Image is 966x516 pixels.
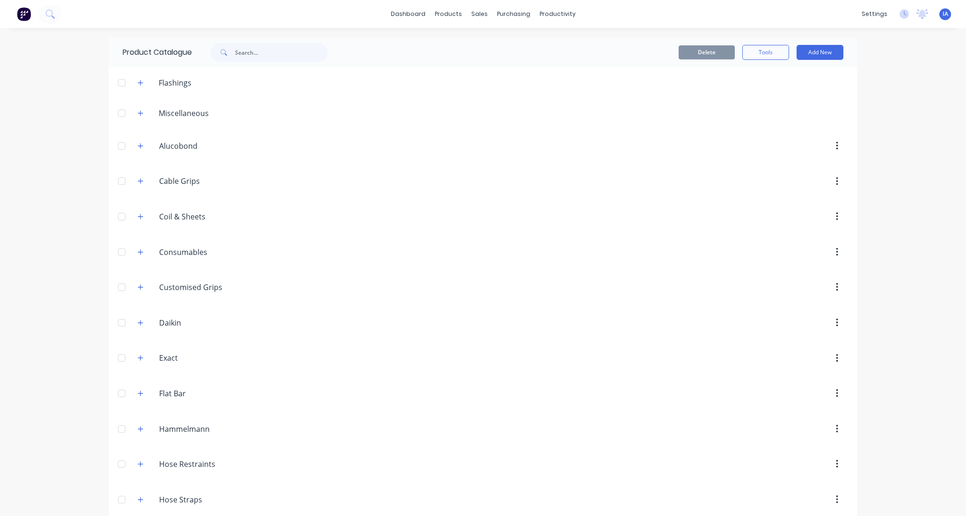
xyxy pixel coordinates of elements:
input: Enter category name [159,282,270,293]
input: Enter category name [159,423,270,435]
input: Search... [235,43,328,62]
input: Enter category name [159,352,270,363]
div: purchasing [492,7,535,21]
input: Enter category name [159,317,270,328]
div: sales [467,7,492,21]
img: Factory [17,7,31,21]
input: Enter category name [159,388,270,399]
div: products [430,7,467,21]
input: Enter category name [159,458,270,470]
input: Enter category name [159,211,270,222]
input: Enter category name [159,175,270,187]
div: settings [857,7,892,21]
button: Tools [742,45,789,60]
div: Flashings [151,77,199,88]
span: IA [943,10,948,18]
input: Enter category name [159,247,270,258]
button: Delete [679,45,735,59]
div: Miscellaneous [151,108,216,119]
div: Product Catalogue [109,37,192,67]
input: Enter category name [159,140,270,152]
a: dashboard [386,7,430,21]
div: productivity [535,7,580,21]
button: Add New [797,45,843,60]
input: Enter category name [159,494,270,505]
